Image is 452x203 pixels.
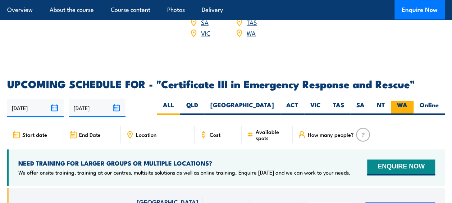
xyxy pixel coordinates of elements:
[180,101,204,115] label: QLD
[210,131,220,137] span: Cost
[247,28,256,37] a: WA
[391,101,414,115] label: WA
[327,101,350,115] label: TAS
[18,159,351,167] h4: NEED TRAINING FOR LARGER GROUPS OR MULTIPLE LOCATIONS?
[79,131,101,137] span: End Date
[350,101,371,115] label: SA
[371,101,391,115] label: NT
[157,101,180,115] label: ALL
[304,101,327,115] label: VIC
[256,128,288,141] span: Available spots
[201,18,209,26] a: SA
[18,169,351,176] p: We offer onsite training, training at our centres, multisite solutions as well as online training...
[22,131,47,137] span: Start date
[7,79,445,88] h2: UPCOMING SCHEDULE FOR - "Certificate III in Emergency Response and Rescue"
[247,18,257,26] a: TAS
[7,99,64,117] input: From date
[201,28,210,37] a: VIC
[136,131,156,137] span: Location
[414,101,445,115] label: Online
[204,101,280,115] label: [GEOGRAPHIC_DATA]
[280,101,304,115] label: ACT
[367,159,435,175] button: ENQUIRE NOW
[69,99,125,117] input: To date
[308,131,354,137] span: How many people?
